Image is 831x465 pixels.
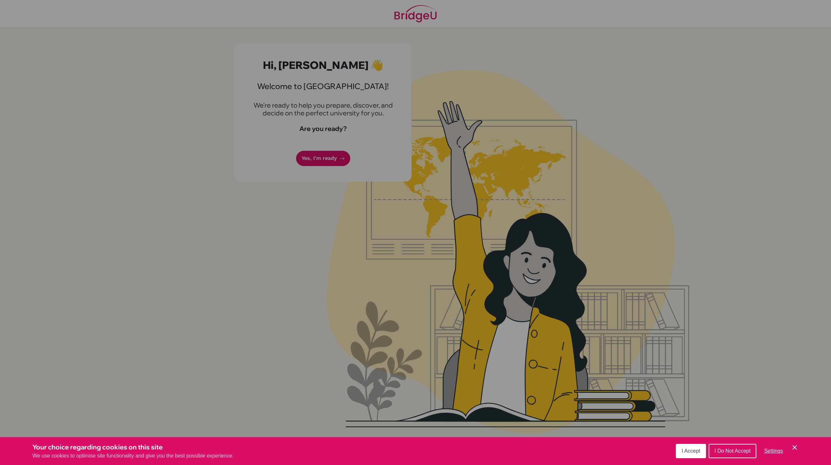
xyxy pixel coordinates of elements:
button: I Do Not Accept [709,444,756,458]
span: I Accept [682,448,700,454]
span: Settings [764,448,783,454]
button: I Accept [676,444,706,458]
button: Settings [759,445,788,458]
button: Save and close [791,444,799,451]
p: We use cookies to optimise site functionality and give you the best possible experience. [32,452,234,460]
span: I Do Not Accept [714,448,750,454]
h3: Your choice regarding cookies on this site [32,442,234,452]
